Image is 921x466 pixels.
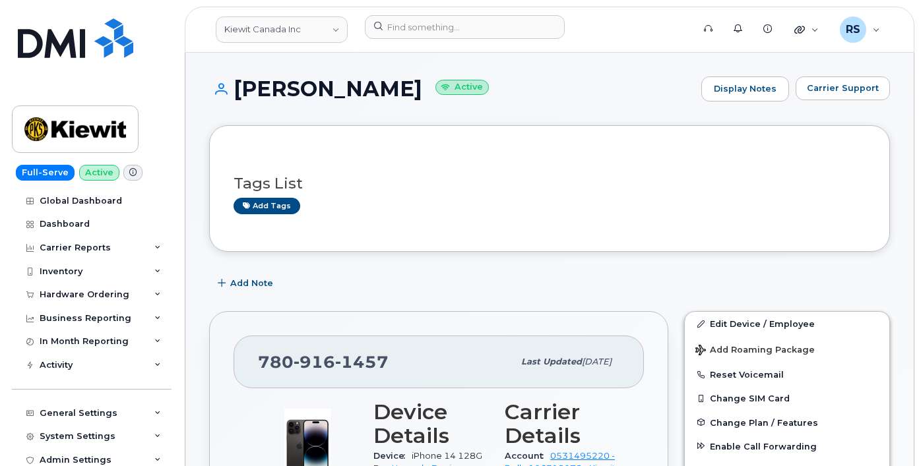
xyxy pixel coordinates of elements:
span: 1457 [335,352,389,372]
button: Carrier Support [796,76,890,100]
span: 916 [294,352,335,372]
h3: Carrier Details [505,400,620,448]
button: Add Roaming Package [685,335,889,363]
a: Display Notes [701,76,789,102]
span: Device [373,451,412,461]
h3: Tags List [234,175,866,192]
button: Change SIM Card [685,386,889,410]
span: Carrier Support [807,82,879,94]
iframe: Messenger Launcher [864,409,911,456]
h1: [PERSON_NAME] [209,77,695,100]
span: Add Roaming Package [695,345,815,357]
span: Enable Call Forwarding [710,441,817,451]
a: Edit Device / Employee [685,312,889,335]
span: Account [505,451,550,461]
span: 780 [258,352,389,372]
span: Change Plan / Features [710,417,818,427]
span: Add Note [230,277,273,289]
button: Change Plan / Features [685,411,889,434]
span: [DATE] [582,357,612,366]
span: Last updated [521,357,582,366]
h3: Device Details [373,400,489,448]
button: Add Note [209,272,284,295]
button: Enable Call Forwarding [685,434,889,458]
a: Add tags [234,198,300,214]
small: Active [435,80,489,95]
button: Reset Voicemail [685,363,889,386]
